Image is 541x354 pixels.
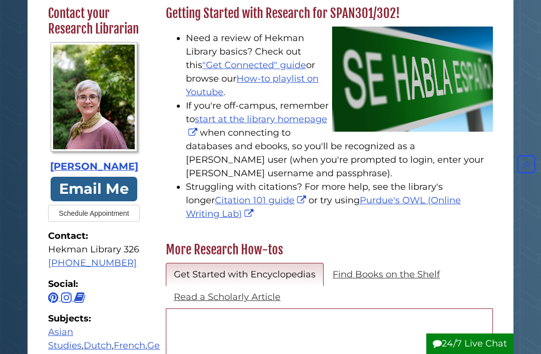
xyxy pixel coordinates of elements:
[202,60,306,71] a: "Get Connected" guide
[186,180,493,221] li: Struggling with citations? For more help, see the library's longer or try using
[48,326,82,351] a: Asian Studies
[51,177,138,201] a: Email Me
[48,312,140,352] div: , , , , ,
[426,333,513,354] button: 24/7 Live Chat
[84,340,112,351] a: Dutch
[48,205,139,222] button: Schedule Appointment
[43,6,145,37] h2: Contact your Research Librarian
[166,285,289,309] a: Read a Scholarly Article
[147,340,184,351] a: German
[186,114,327,138] a: start at the library homepage
[114,340,145,351] a: French
[186,195,461,219] a: Purdue's OWL (Online Writing Lab)
[48,42,140,174] a: Profile Photo [PERSON_NAME]
[48,312,140,325] strong: Subjects:
[325,263,448,286] a: Find Books on the Shelf
[186,99,493,180] li: If you're off-campus, remember to when connecting to databases and ebooks, so you'll be recognize...
[161,242,498,258] h2: More Research How-tos
[48,159,140,174] div: [PERSON_NAME]
[215,195,309,206] a: Citation 101 guide
[161,6,498,22] h2: Getting Started with Research for SPAN301/302!
[48,277,140,291] strong: Social:
[48,229,140,243] strong: Contact:
[514,159,538,170] a: Back to Top
[51,42,138,152] img: Profile Photo
[186,32,493,99] li: Need a review of Hekman Library basics? Check out this or browse our .
[48,257,137,268] a: [PHONE_NUMBER]
[166,263,324,286] a: Get Started with Encyclopedias
[48,243,140,256] div: Hekman Library 326
[186,73,319,98] a: How-to playlist on Youtube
